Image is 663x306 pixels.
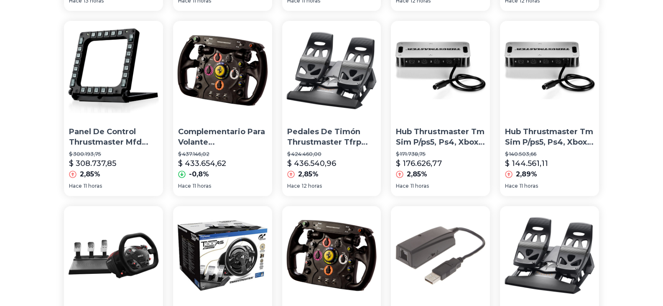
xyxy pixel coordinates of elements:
[505,183,518,189] span: Hace
[391,21,490,120] img: Hub Thrustmaster Tm Sim P/ps5, Ps4, Xbox Series X/s, One...
[64,21,163,196] a: Panel De Control Thrustmaster Mfd Cougar Pack Para PcPanel De Control Thrustmaster Mfd Cougar Pac...
[505,127,594,148] p: Hub Thrustmaster Tm Sim P/ps5, Ps4, Xbox Series X/s, One, Or
[396,183,409,189] span: Hace
[287,127,376,148] p: Pedales De Timón Thrustmaster Tfrp Para Simuladores De Vuelo
[178,183,191,189] span: Hace
[302,183,322,189] span: 12 horas
[287,158,336,169] p: $ 436.540,96
[69,127,158,148] p: Panel De Control Thrustmaster Mfd Cougar Pack Para Pc
[69,151,158,158] p: $ 300.193,75
[516,169,537,179] p: 2,89%
[396,127,485,148] p: Hub Thrustmaster Tm Sim P/ps5, Ps4, Xbox Series X/s, One...
[500,21,599,196] a: Hub Thrustmaster Tm Sim P/ps5, Ps4, Xbox Series X/s, One, OrHub Thrustmaster Tm Sim P/ps5, Ps4, X...
[287,183,300,189] span: Hace
[69,158,116,169] p: $ 308.737,85
[500,206,599,305] img: Juego Para Pc Flight Controls Thrustmaster 2960764 Negro
[189,169,209,179] p: -0,8%
[282,206,381,305] img: Volante De Carreras Thrustmaster F1 Compatible Con Ps5, Ps4,
[500,21,599,120] img: Hub Thrustmaster Tm Sim P/ps5, Ps4, Xbox Series X/s, One, Or
[193,183,211,189] span: 11 horas
[407,169,427,179] p: 2,85%
[298,169,319,179] p: 2,85%
[69,183,82,189] span: Hace
[505,151,594,158] p: $ 140.503,66
[178,127,267,148] p: Complementario Para Volante [PERSON_NAME] Volante Thrustmaster
[396,158,441,169] p: $ 176.626,77
[282,21,381,120] img: Pedales De Timón Thrustmaster Tfrp Para Simuladores De Vuelo
[411,183,429,189] span: 11 horas
[287,151,376,158] p: $ 424.460,00
[64,206,163,305] img: Volante De Carreras Thrustmaster Ts-xw Racer Con Sparco P310
[173,21,272,196] a: Complementario Para Volante De Carreras Volante ThrustmasterComplementario Para Volante [PERSON_N...
[282,21,381,196] a: Pedales De Timón Thrustmaster Tfrp Para Simuladores De VueloPedales De Timón Thrustmaster Tfrp Pa...
[391,21,490,196] a: Hub Thrustmaster Tm Sim P/ps5, Ps4, Xbox Series X/s, One...Hub Thrustmaster Tm Sim P/ps5, Ps4, Xb...
[64,21,163,120] img: Panel De Control Thrustmaster Mfd Cougar Pack Para Pc
[178,151,267,158] p: $ 437.146,02
[80,169,100,179] p: 2,85%
[391,206,490,305] img: Adaptador Thrustmaster Tr J12, De Pc, Para Pedales, 10 Bit
[84,183,102,189] span: 11 horas
[178,158,226,169] p: $ 433.654,62
[173,206,272,305] img: Volante De Carreras Thrustmaster T300rs Gt (ps4, Pc) Funcion
[505,158,548,169] p: $ 144.561,11
[520,183,538,189] span: 11 horas
[173,21,272,120] img: Complementario Para Volante De Carreras Volante Thrustmaster
[396,151,485,158] p: $ 171.738,75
